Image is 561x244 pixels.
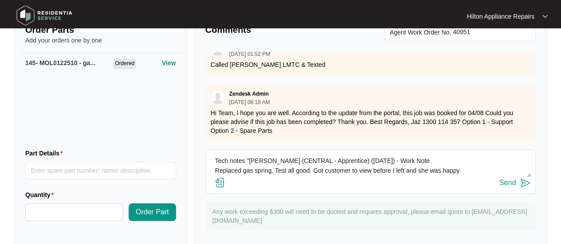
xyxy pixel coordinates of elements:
[25,190,57,199] label: Quantity
[25,149,67,158] label: Part Details
[113,58,136,69] span: Ordered
[211,108,530,135] p: Hi Team, I hope you are well. According to the update from the portal, this job was booked for 04...
[229,100,270,105] p: [DATE] 08:18 AM
[129,203,176,221] button: Order Part
[453,27,530,38] input: Add Agent Work Order No.
[499,177,531,189] button: Send
[229,51,270,57] p: [DATE] 01:52 PM
[210,154,531,177] textarea: Tech notes "[PERSON_NAME] (CENTRAL - Apprentice) ([DATE]) - Work Note Replaced gas spring. Test a...
[25,59,95,66] span: 145- MOL0122510 - ga...
[499,179,516,187] div: Send
[542,14,548,19] img: dropdown arrow
[117,206,120,209] span: up
[467,12,534,21] p: Hilton Appliance Repairs
[25,162,176,179] input: Part Details
[520,178,531,188] img: send-icon.svg
[26,204,123,221] input: Quantity
[215,177,225,188] img: file-attachment-doc.svg
[211,60,530,69] p: Called [PERSON_NAME] LMTC & Texted
[113,212,123,221] span: Decrease Value
[229,90,269,97] p: Zendesk Admin
[25,36,176,45] p: Add your orders one by one
[162,58,176,67] p: View
[212,207,531,225] p: Any work exceeding $300 will need to be quoted and requires approval, please email quote to [EMAI...
[117,215,120,218] span: down
[113,204,123,212] span: Increase Value
[211,91,224,104] img: user.svg
[13,2,75,29] img: residentia service logo
[390,27,451,38] span: Agent Work Order No.
[136,207,169,217] span: Order Part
